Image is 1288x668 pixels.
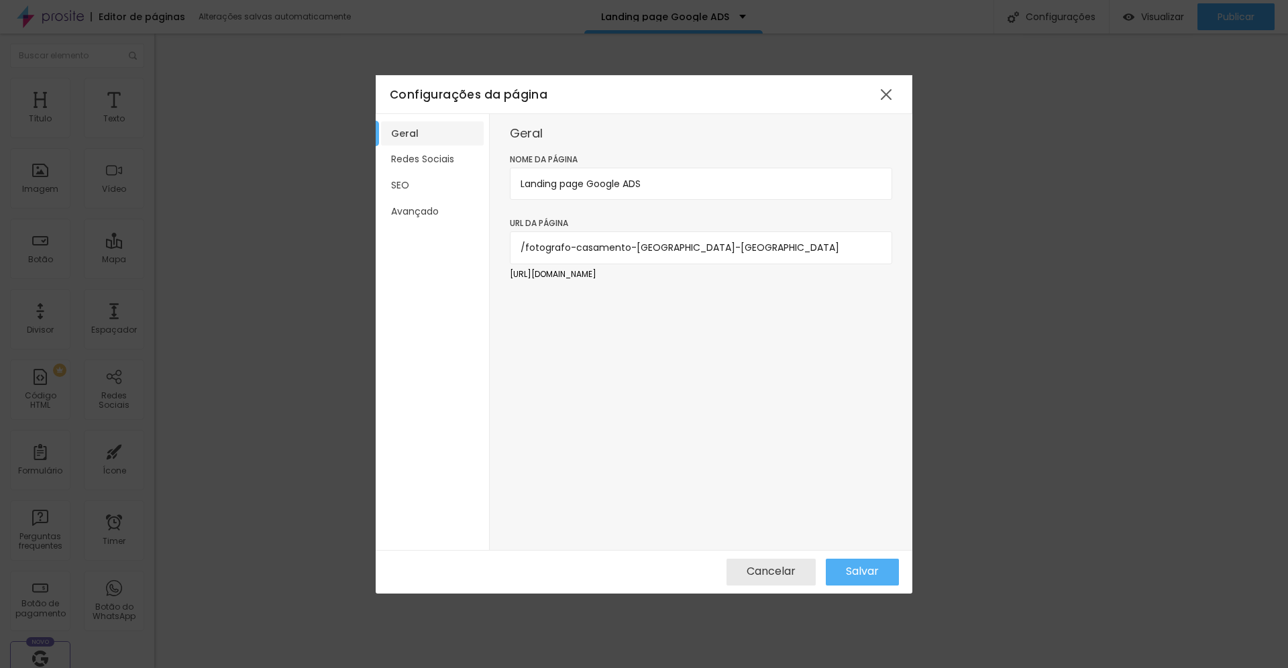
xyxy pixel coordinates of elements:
[727,559,816,586] button: Cancelar
[381,121,484,146] li: Geral
[381,173,484,198] li: SEO
[510,127,892,140] div: Geral
[826,559,899,586] button: Salvar
[510,154,578,165] span: Nome da página
[510,217,568,229] span: URL da página
[381,147,484,172] li: Redes Sociais
[381,199,484,224] li: Avançado
[390,87,547,103] span: Configurações da página
[747,565,796,577] span: Cancelar
[846,565,879,577] span: Salvar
